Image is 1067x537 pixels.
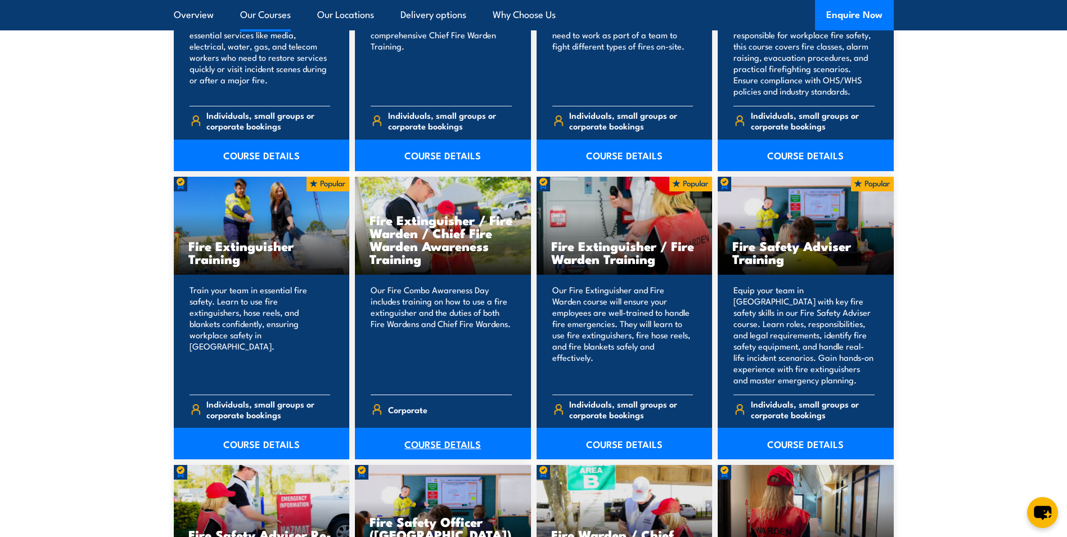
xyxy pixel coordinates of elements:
p: Train your team in essential fire safety. Learn to use fire extinguishers, hose reels, and blanke... [190,284,331,386]
span: Individuals, small groups or corporate bookings [206,399,330,420]
span: Individuals, small groups or corporate bookings [569,110,693,131]
span: Individuals, small groups or corporate bookings [206,110,330,131]
a: COURSE DETAILS [355,140,531,171]
p: Our Fire Combo Awareness Day includes training on how to use a fire extinguisher and the duties o... [371,284,512,386]
a: COURSE DETAILS [174,140,350,171]
h3: Fire Extinguisher / Fire Warden Training [551,239,698,265]
span: Corporate [388,401,427,418]
button: chat-button [1027,497,1058,528]
p: Our Fire Extinguisher and Fire Warden course will ensure your employees are well-trained to handl... [552,284,694,386]
span: Individuals, small groups or corporate bookings [751,399,875,420]
p: Equip your team in [GEOGRAPHIC_DATA] with key fire safety skills in our Fire Safety Adviser cours... [733,284,875,386]
h3: Fire Safety Adviser Training [732,239,879,265]
span: Individuals, small groups or corporate bookings [388,110,512,131]
h3: Fire Extinguisher Training [188,239,335,265]
span: Individuals, small groups or corporate bookings [569,399,693,420]
a: COURSE DETAILS [718,140,894,171]
span: Individuals, small groups or corporate bookings [751,110,875,131]
a: COURSE DETAILS [537,140,713,171]
a: COURSE DETAILS [355,428,531,459]
a: COURSE DETAILS [174,428,350,459]
a: COURSE DETAILS [718,428,894,459]
h3: Fire Extinguisher / Fire Warden / Chief Fire Warden Awareness Training [370,213,516,265]
a: COURSE DETAILS [537,428,713,459]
